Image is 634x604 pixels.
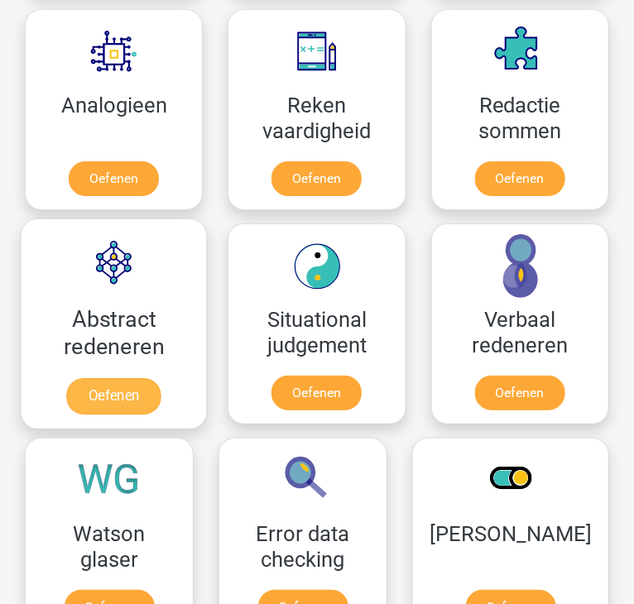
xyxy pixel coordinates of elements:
[66,378,161,415] a: Oefenen
[271,376,362,410] a: Oefenen
[271,161,362,196] a: Oefenen
[475,161,565,196] a: Oefenen
[475,376,565,410] a: Oefenen
[69,161,159,196] a: Oefenen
